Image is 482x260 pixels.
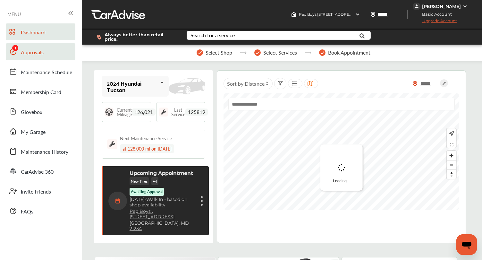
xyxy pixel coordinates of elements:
[21,208,33,216] span: FAQs
[413,18,457,26] span: Upgrade Account
[355,12,360,17] img: header-down-arrow.9dd2ce7d.svg
[407,10,408,19] img: header-divider.bc55588e.svg
[6,143,75,160] a: Maintenance History
[151,177,158,185] p: + 4
[263,50,297,56] span: Select Services
[227,80,265,87] span: Sort by :
[108,192,127,210] img: calendar-icon.35d1de04.svg
[120,144,174,153] div: at 128,000 mi on [DATE]
[169,78,205,94] img: placeholder_car.fcab19be.svg
[370,12,376,17] img: location_vector.a44bc228.svg
[21,188,51,196] span: Invite Friends
[447,160,456,169] button: Zoom out
[6,203,75,219] a: FAQs
[319,49,326,56] img: stepper-checkmark.b5569197.svg
[130,209,195,220] a: Pep Boys ,[STREET_ADDRESS]
[130,177,149,185] p: New Tires
[120,135,172,142] div: Next Maintenance Service
[448,130,454,137] img: recenter.ce011a49.svg
[291,12,296,17] img: header-home-logo.8d720a4f.svg
[6,163,75,179] a: CarAdvise 360
[132,108,156,116] span: 126,021
[21,128,46,136] span: My Garage
[107,80,158,93] div: 2024 Hyundai Tucson
[413,11,457,18] span: Basic Account
[305,51,311,54] img: stepper-arrow.e24c07c6.svg
[21,148,68,156] span: Maintenance History
[254,49,261,56] img: stepper-checkmark.b5569197.svg
[197,49,203,56] img: stepper-checkmark.b5569197.svg
[21,168,54,176] span: CarAdvise 360
[21,68,72,77] span: Maintenance Schedule
[224,93,459,210] canvas: Map
[21,88,61,97] span: Membership Card
[7,12,21,17] span: MENU
[240,51,247,54] img: stepper-arrow.e24c07c6.svg
[6,123,75,140] a: My Garage
[412,81,418,86] img: location_vector_orange.38f05af8.svg
[447,151,456,160] button: Zoom in
[6,23,75,40] a: Dashboard
[171,108,185,117] span: Last Service
[456,234,477,255] iframe: Button to launch messaging window
[130,196,145,202] span: [DATE]
[21,29,46,37] span: Dashboard
[185,108,208,116] span: 125819
[130,197,195,208] p: Walk In - based on shop availability
[447,169,456,179] button: Reset bearing to north
[131,189,163,195] p: Awaiting Approval
[105,32,176,41] span: Always better than retail price.
[159,108,168,117] img: maintenance_logo
[6,83,75,100] a: Membership Card
[130,170,193,176] p: Upcoming Appointment
[462,4,468,9] img: WGsFRI8htEPBVLJbROoPRyZpYNWhNONpIPPETTm6eUC0GeLEiAAAAAElFTkSuQmCC
[328,50,370,56] span: Book Appointment
[107,139,117,149] img: maintenance_logo
[117,108,132,117] span: Current Mileage
[21,108,42,117] span: Glovebox
[6,183,75,199] a: Invite Friends
[105,108,114,117] img: steering_logo
[130,221,195,231] a: [GEOGRAPHIC_DATA], MD 21234
[447,170,456,179] span: Reset bearing to north
[6,103,75,120] a: Glovebox
[245,80,265,87] span: Distance
[6,43,75,60] a: Approvals
[413,3,420,10] img: jVpblrzwTbfkPYzPPzSLxeg0AAAAASUVORK5CYII=
[145,196,146,202] span: -
[6,63,75,80] a: Maintenance Schedule
[97,34,101,40] img: dollor_label_vector.a70140d1.svg
[299,12,415,17] span: Pep Boys , [STREET_ADDRESS] [GEOGRAPHIC_DATA] , MD 21234
[190,33,235,38] div: Search for a service
[320,144,363,191] div: Loading...
[206,50,232,56] span: Select Shop
[422,4,461,9] div: [PERSON_NAME]
[21,48,44,57] span: Approvals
